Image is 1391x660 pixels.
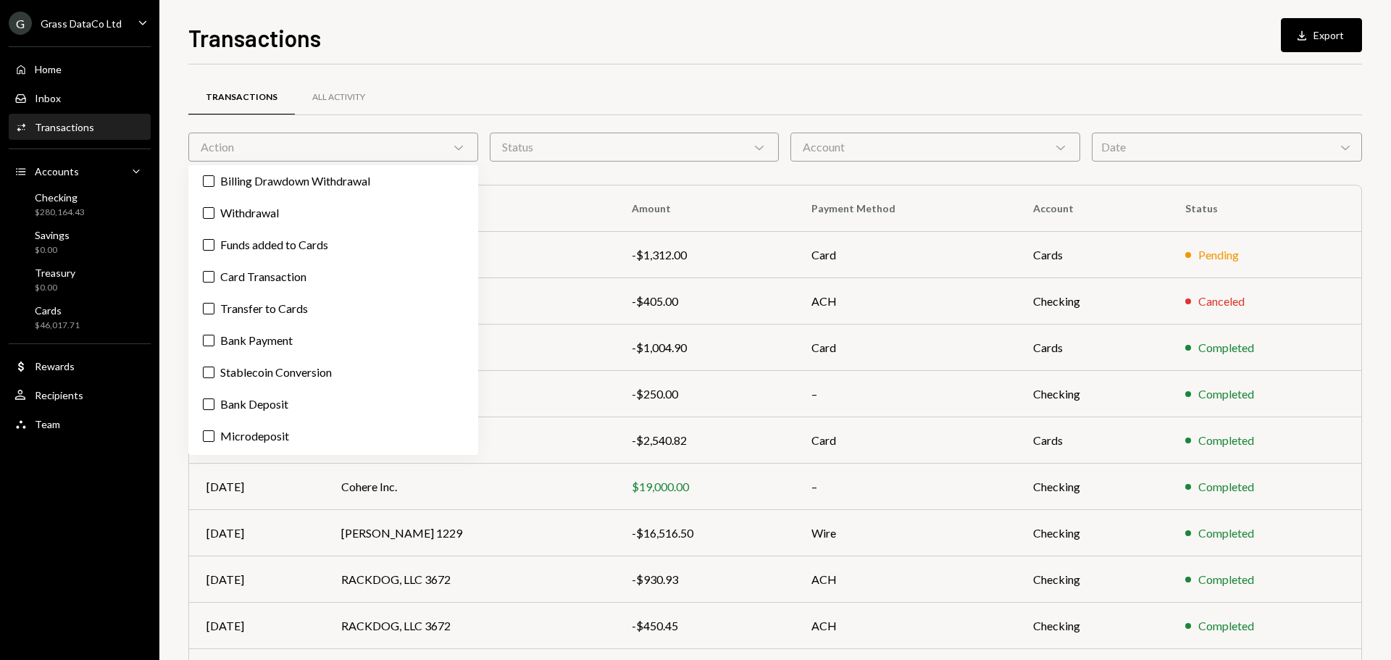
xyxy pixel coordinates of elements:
[1016,464,1169,510] td: Checking
[1016,278,1169,325] td: Checking
[9,56,151,82] a: Home
[9,382,151,408] a: Recipients
[206,617,306,635] div: [DATE]
[9,114,151,140] a: Transactions
[632,617,777,635] div: -$450.45
[295,79,383,116] a: All Activity
[1016,232,1169,278] td: Cards
[1016,417,1169,464] td: Cards
[632,432,777,449] div: -$2,540.82
[1016,603,1169,649] td: Checking
[35,418,60,430] div: Team
[632,339,777,356] div: -$1,004.90
[1198,246,1239,264] div: Pending
[1198,385,1254,403] div: Completed
[324,556,614,603] td: RACKDOG, LLC 3672
[632,478,777,496] div: $19,000.00
[9,12,32,35] div: G
[188,133,478,162] div: Action
[35,282,75,294] div: $0.00
[794,232,1016,278] td: Card
[203,175,214,187] button: Billing Drawdown Withdrawal
[194,423,472,449] label: Microdeposit
[194,359,472,385] label: Stablecoin Conversion
[194,264,472,290] label: Card Transaction
[41,17,122,30] div: Grass DataCo Ltd
[9,411,151,437] a: Team
[1198,525,1254,542] div: Completed
[1016,325,1169,371] td: Cards
[203,271,214,283] button: Card Transaction
[9,300,151,335] a: Cards$46,017.71
[9,85,151,111] a: Inbox
[790,133,1080,162] div: Account
[1016,185,1169,232] th: Account
[1281,18,1362,52] button: Export
[194,296,472,322] label: Transfer to Cards
[794,417,1016,464] td: Card
[794,278,1016,325] td: ACH
[35,121,94,133] div: Transactions
[188,79,295,116] a: Transactions
[203,207,214,219] button: Withdrawal
[203,367,214,378] button: Stablecoin Conversion
[188,23,321,52] h1: Transactions
[1198,293,1245,310] div: Canceled
[614,185,794,232] th: Amount
[35,244,70,256] div: $0.00
[35,267,75,279] div: Treasury
[194,168,472,194] label: Billing Drawdown Withdrawal
[35,165,79,177] div: Accounts
[632,293,777,310] div: -$405.00
[9,225,151,259] a: Savings$0.00
[203,335,214,346] button: Bank Payment
[1016,510,1169,556] td: Checking
[1016,556,1169,603] td: Checking
[194,232,472,258] label: Funds added to Cards
[324,510,614,556] td: [PERSON_NAME] 1229
[1198,432,1254,449] div: Completed
[203,430,214,442] button: Microdeposit
[794,464,1016,510] td: –
[794,185,1016,232] th: Payment Method
[206,91,277,104] div: Transactions
[324,464,614,510] td: Cohere Inc.
[194,391,472,417] label: Bank Deposit
[632,525,777,542] div: -$16,516.50
[35,191,85,204] div: Checking
[794,371,1016,417] td: –
[35,389,83,401] div: Recipients
[1016,371,1169,417] td: Checking
[9,187,151,222] a: Checking$280,164.43
[206,478,306,496] div: [DATE]
[35,63,62,75] div: Home
[794,556,1016,603] td: ACH
[9,158,151,184] a: Accounts
[632,246,777,264] div: -$1,312.00
[35,229,70,241] div: Savings
[632,571,777,588] div: -$930.93
[35,206,85,219] div: $280,164.43
[35,304,80,317] div: Cards
[194,327,472,354] label: Bank Payment
[1092,133,1362,162] div: Date
[1168,185,1361,232] th: Status
[194,200,472,226] label: Withdrawal
[490,133,780,162] div: Status
[203,303,214,314] button: Transfer to Cards
[324,603,614,649] td: RACKDOG, LLC 3672
[9,262,151,297] a: Treasury$0.00
[1198,339,1254,356] div: Completed
[1198,571,1254,588] div: Completed
[1198,617,1254,635] div: Completed
[35,360,75,372] div: Rewards
[203,239,214,251] button: Funds added to Cards
[632,385,777,403] div: -$250.00
[206,525,306,542] div: [DATE]
[206,571,306,588] div: [DATE]
[203,398,214,410] button: Bank Deposit
[794,510,1016,556] td: Wire
[9,353,151,379] a: Rewards
[1198,478,1254,496] div: Completed
[794,603,1016,649] td: ACH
